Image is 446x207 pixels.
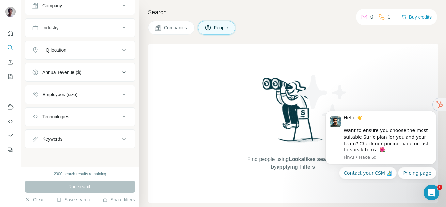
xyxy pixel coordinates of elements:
div: HQ location [42,47,66,53]
button: Share filters [103,197,135,203]
h4: Search [148,8,438,17]
p: 0 [388,13,390,21]
span: applying Filters [277,164,315,170]
button: Technologies [25,109,135,125]
img: Surfe Illustration - Stars [293,70,352,129]
button: Keywords [25,131,135,147]
button: Use Surfe API [5,115,16,127]
p: 0 [370,13,373,21]
div: 2000 search results remaining [54,171,106,177]
div: Employees (size) [42,91,77,98]
button: Save search [56,197,90,203]
img: Surfe Illustration - Woman searching with binoculars [259,76,327,149]
button: Industry [25,20,135,36]
span: 1 [437,185,442,190]
button: Employees (size) [25,87,135,102]
div: Technologies [42,113,69,120]
iframe: Intercom notifications mensaje [315,105,446,183]
button: My lists [5,71,16,82]
button: Annual revenue ($) [25,64,135,80]
div: Industry [42,25,59,31]
div: Annual revenue ($) [42,69,81,76]
span: Companies [164,25,188,31]
button: Feedback [5,144,16,156]
span: People [214,25,229,31]
button: Dashboard [5,130,16,142]
span: Find people using or by [241,155,345,171]
button: Quick start [5,27,16,39]
div: Keywords [42,136,62,142]
button: Buy credits [401,12,432,22]
button: Clear [25,197,44,203]
iframe: Intercom live chat [424,185,439,200]
button: Search [5,42,16,54]
button: Enrich CSV [5,56,16,68]
button: HQ location [25,42,135,58]
img: Avatar [5,7,16,17]
div: Company [42,2,62,9]
button: Use Surfe on LinkedIn [5,101,16,113]
span: Lookalikes search [289,156,334,162]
